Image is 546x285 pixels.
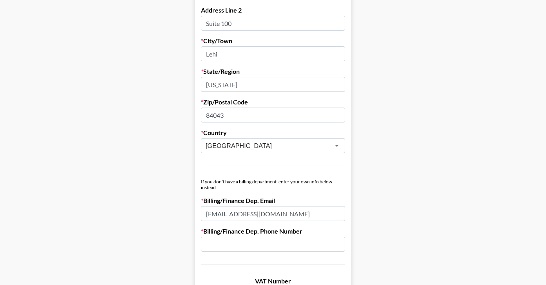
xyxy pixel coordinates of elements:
label: Billing/Finance Dep. Phone Number [201,227,345,235]
label: Zip/Postal Code [201,98,345,106]
label: City/Town [201,37,345,45]
label: Address Line 2 [201,6,345,14]
div: If you don't have a billing department, enter your own info below instead. [201,179,345,190]
label: State/Region [201,68,345,75]
button: Open [331,140,342,151]
label: Country [201,129,345,137]
label: Billing/Finance Dep. Email [201,197,345,205]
